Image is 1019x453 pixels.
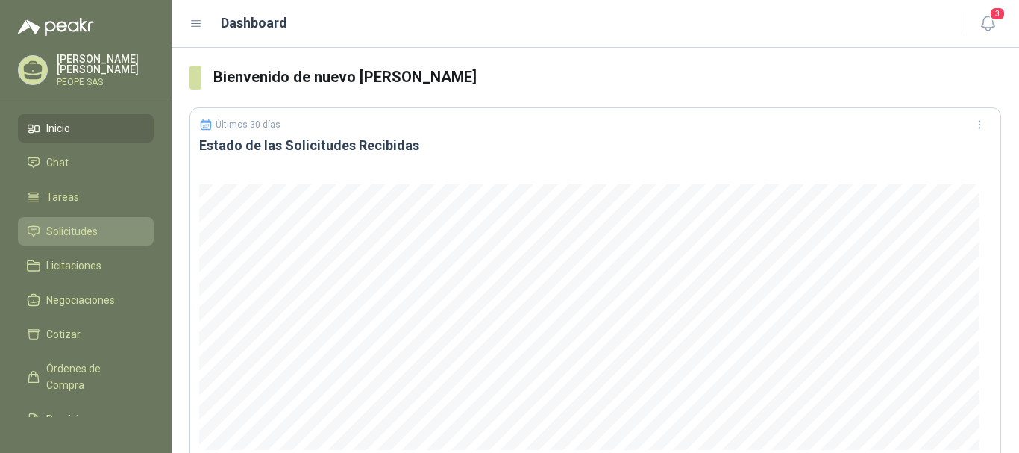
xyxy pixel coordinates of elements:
span: Tareas [46,189,79,205]
span: Solicitudes [46,223,98,240]
a: Órdenes de Compra [18,354,154,399]
a: Licitaciones [18,252,154,280]
h3: Estado de las Solicitudes Recibidas [199,137,991,154]
a: Negociaciones [18,286,154,314]
button: 3 [974,10,1001,37]
img: Logo peakr [18,18,94,36]
span: Remisiones [46,411,101,428]
a: Remisiones [18,405,154,434]
h3: Bienvenido de nuevo [PERSON_NAME] [213,66,1001,89]
span: Inicio [46,120,70,137]
span: Licitaciones [46,257,101,274]
span: Negociaciones [46,292,115,308]
span: 3 [989,7,1006,21]
span: Cotizar [46,326,81,343]
p: Últimos 30 días [216,119,280,130]
a: Tareas [18,183,154,211]
h1: Dashboard [221,13,287,34]
a: Solicitudes [18,217,154,246]
a: Chat [18,149,154,177]
a: Inicio [18,114,154,143]
span: Órdenes de Compra [46,360,139,393]
a: Cotizar [18,320,154,349]
p: [PERSON_NAME] [PERSON_NAME] [57,54,154,75]
span: Chat [46,154,69,171]
p: PEOPE SAS [57,78,154,87]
